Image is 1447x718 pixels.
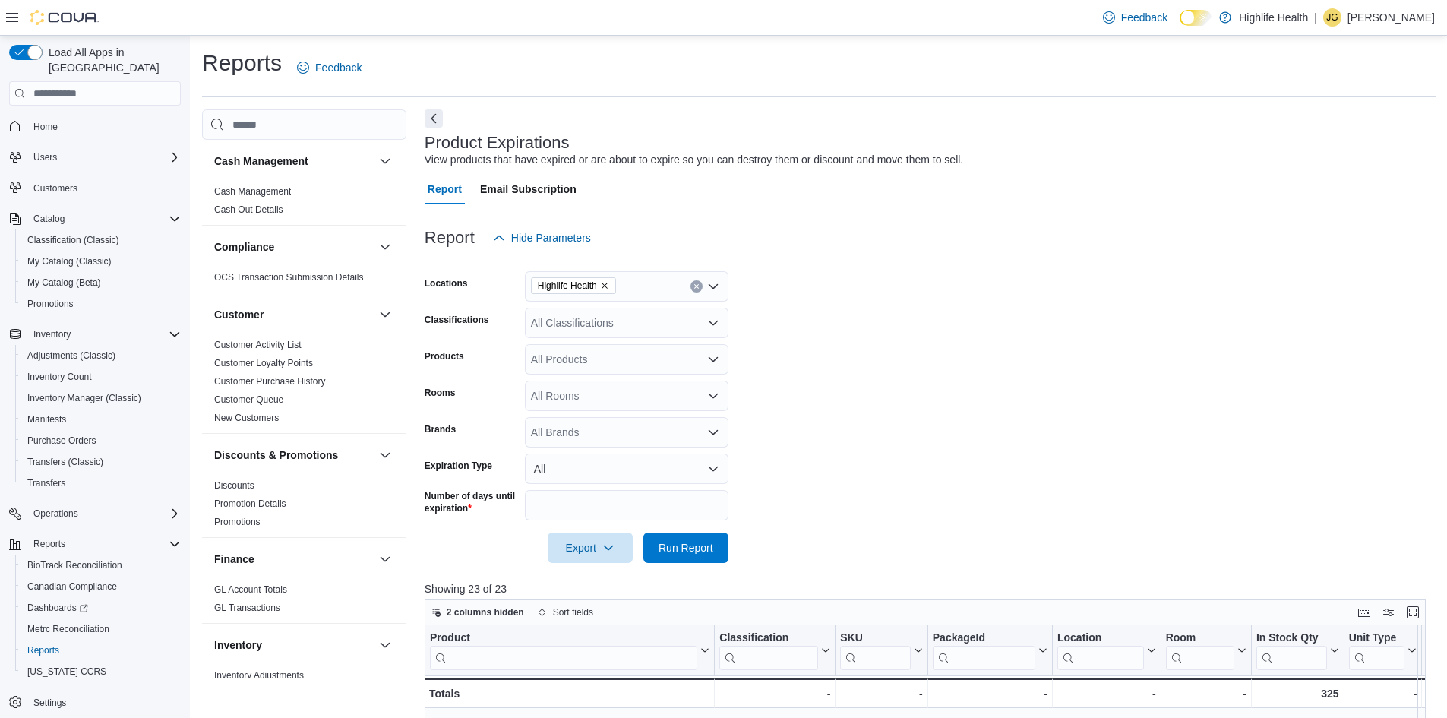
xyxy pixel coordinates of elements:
[291,52,368,83] a: Feedback
[1355,603,1373,622] button: Keyboard shortcuts
[1180,10,1212,26] input: Dark Mode
[21,389,181,407] span: Inventory Manager (Classic)
[480,174,577,204] span: Email Subscription
[425,423,456,435] label: Brands
[27,298,74,310] span: Promotions
[27,504,84,523] button: Operations
[3,115,187,137] button: Home
[15,597,187,618] a: Dashboards
[202,580,406,623] div: Finance
[27,580,117,593] span: Canadian Compliance
[21,556,128,574] a: BioTrack Reconciliation
[21,577,181,596] span: Canadian Compliance
[21,252,118,270] a: My Catalog (Classic)
[27,179,84,198] a: Customers
[707,353,719,365] button: Open list of options
[531,277,616,294] span: Highlife Health
[1347,8,1435,27] p: [PERSON_NAME]
[15,555,187,576] button: BioTrack Reconciliation
[27,210,71,228] button: Catalog
[214,153,308,169] h3: Cash Management
[21,274,107,292] a: My Catalog (Beta)
[27,210,181,228] span: Catalog
[202,48,282,78] h1: Reports
[15,618,187,640] button: Metrc Reconciliation
[21,368,98,386] a: Inventory Count
[21,389,147,407] a: Inventory Manager (Classic)
[3,503,187,524] button: Operations
[27,477,65,489] span: Transfers
[548,533,633,563] button: Export
[425,229,475,247] h3: Report
[1057,685,1156,703] div: -
[27,371,92,383] span: Inventory Count
[15,576,187,597] button: Canadian Compliance
[600,281,609,290] button: Remove Highlife Health from selection in this group
[21,599,94,617] a: Dashboards
[202,336,406,433] div: Customer
[27,435,96,447] span: Purchase Orders
[659,540,713,555] span: Run Report
[202,182,406,225] div: Cash Management
[27,644,59,656] span: Reports
[214,637,262,653] h3: Inventory
[27,234,119,246] span: Classification (Classic)
[425,277,468,289] label: Locations
[15,473,187,494] button: Transfers
[214,584,287,596] span: GL Account Totals
[21,231,125,249] a: Classification (Classic)
[21,663,181,681] span: Washington CCRS
[425,460,492,472] label: Expiration Type
[214,153,373,169] button: Cash Management
[707,317,719,329] button: Open list of options
[214,204,283,215] a: Cash Out Details
[707,390,719,402] button: Open list of options
[214,498,286,509] a: Promotion Details
[27,694,72,712] a: Settings
[1323,8,1341,27] div: Jennifer Gierum
[1256,685,1339,703] div: 325
[425,490,519,514] label: Number of days until expiration
[27,148,181,166] span: Users
[1165,631,1234,670] div: Room
[214,448,373,463] button: Discounts & Promotions
[21,432,103,450] a: Purchase Orders
[27,693,181,712] span: Settings
[1256,631,1327,646] div: In Stock Qty
[21,453,181,471] span: Transfers (Classic)
[425,603,530,622] button: 2 columns hidden
[447,606,524,618] span: 2 columns hidden
[33,151,57,163] span: Users
[425,581,1436,596] p: Showing 23 of 23
[376,238,394,256] button: Compliance
[214,394,283,405] a: Customer Queue
[376,550,394,568] button: Finance
[27,623,109,635] span: Metrc Reconciliation
[643,533,728,563] button: Run Report
[532,603,599,622] button: Sort fields
[15,229,187,251] button: Classification (Classic)
[3,177,187,199] button: Customers
[840,631,910,646] div: SKU
[428,174,462,204] span: Report
[538,278,597,293] span: Highlife Health
[1239,8,1308,27] p: Highlife Health
[15,451,187,473] button: Transfers (Classic)
[840,631,922,670] button: SKU
[214,413,279,423] a: New Customers
[27,116,181,135] span: Home
[43,45,181,75] span: Load All Apps in [GEOGRAPHIC_DATA]
[15,430,187,451] button: Purchase Orders
[214,376,326,387] a: Customer Purchase History
[3,691,187,713] button: Settings
[27,535,71,553] button: Reports
[719,685,830,703] div: -
[3,147,187,168] button: Users
[15,293,187,315] button: Promotions
[376,152,394,170] button: Cash Management
[1348,685,1417,703] div: -
[15,387,187,409] button: Inventory Manager (Classic)
[214,271,364,283] span: OCS Transaction Submission Details
[21,410,72,429] a: Manifests
[425,109,443,128] button: Next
